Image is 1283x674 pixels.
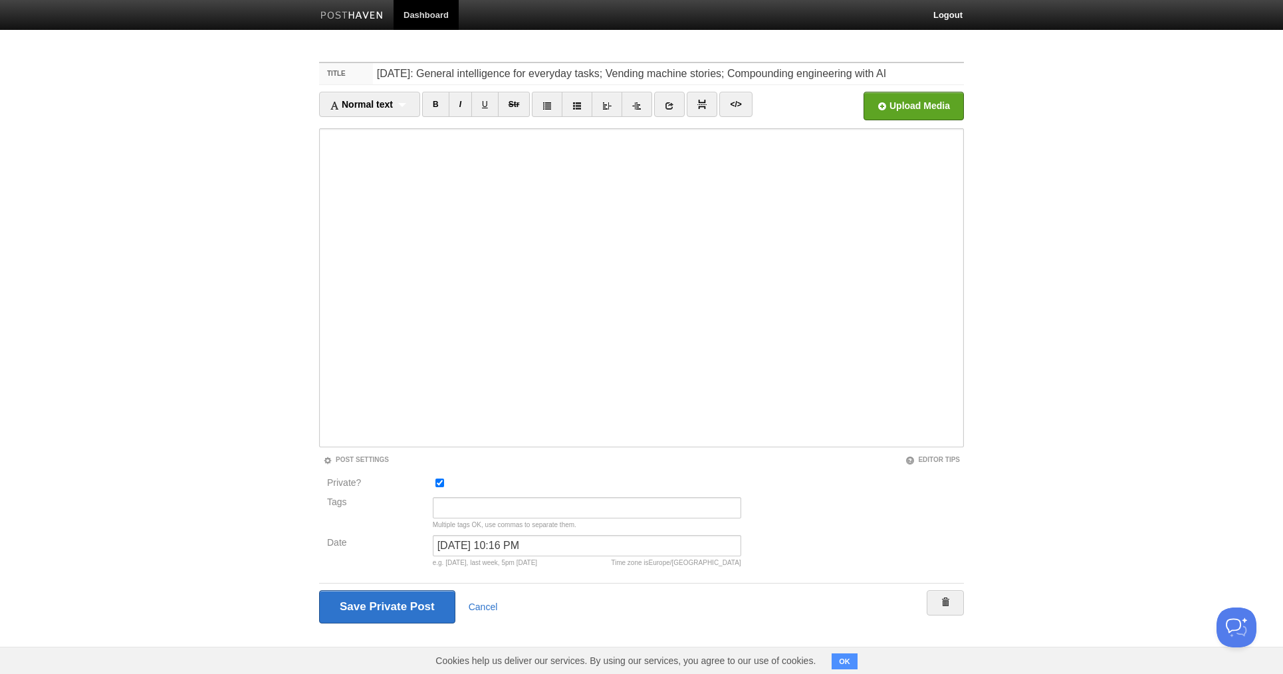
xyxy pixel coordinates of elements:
label: Date [327,538,425,550]
input: Save Private Post [319,590,455,623]
a: Post Settings [323,456,389,463]
div: Multiple tags OK, use commas to separate them. [433,522,741,528]
div: e.g. [DATE], last week, 5pm [DATE] [433,560,741,566]
label: Title [319,63,373,84]
label: Tags [323,497,429,506]
img: pagebreak-icon.png [697,100,707,109]
span: Cookies help us deliver our services. By using our services, you agree to our use of cookies. [422,647,829,674]
img: Posthaven-bar [320,11,384,21]
div: Time zone is [611,560,741,566]
button: OK [832,653,858,669]
a: </> [719,92,752,117]
a: Editor Tips [905,456,960,463]
a: U [471,92,499,117]
a: Str [498,92,530,117]
a: Cancel [469,602,498,612]
span: Normal text [330,99,393,110]
del: Str [509,100,520,109]
iframe: Help Scout Beacon - Open [1217,608,1256,647]
a: I [449,92,472,117]
label: Private? [327,478,425,491]
a: B [422,92,449,117]
span: Europe/[GEOGRAPHIC_DATA] [649,559,741,566]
